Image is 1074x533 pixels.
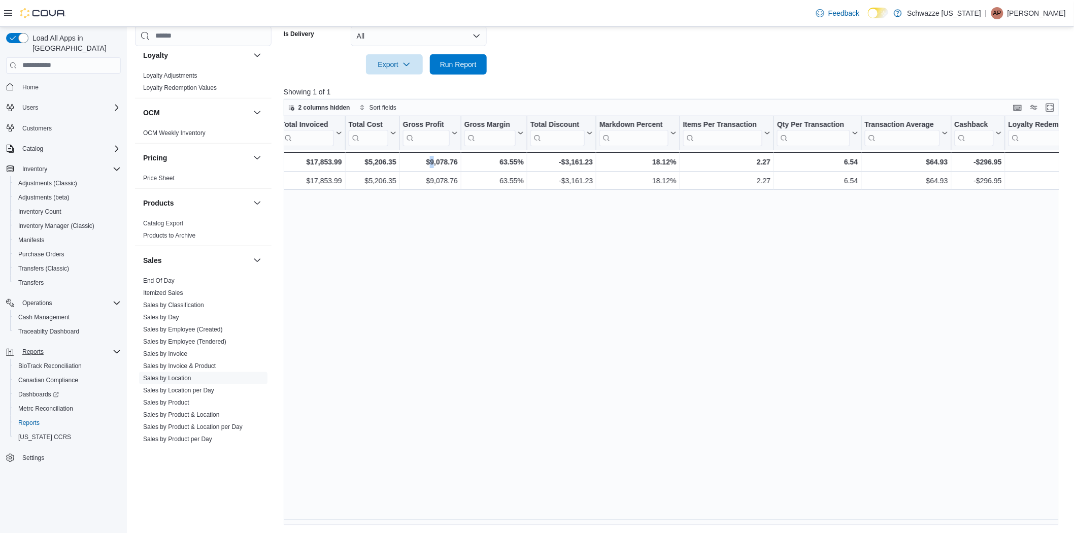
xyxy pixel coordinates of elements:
[2,101,125,115] button: Users
[281,120,333,129] div: Total Invoiced
[143,337,226,345] span: Sales by Employee (Tendered)
[464,120,516,146] div: Gross Margin
[18,222,94,230] span: Inventory Manager (Classic)
[10,176,125,190] button: Adjustments (Classic)
[2,345,125,359] button: Reports
[18,346,121,358] span: Reports
[18,362,82,370] span: BioTrack Reconciliation
[18,297,121,309] span: Operations
[18,346,48,358] button: Reports
[2,450,125,465] button: Settings
[18,81,43,93] a: Home
[683,120,771,146] button: Items Per Transaction
[864,120,939,129] div: Transaction Average
[18,452,48,464] a: Settings
[10,430,125,444] button: [US_STATE] CCRS
[2,80,125,94] button: Home
[143,398,189,406] span: Sales by Product
[10,324,125,339] button: Traceabilty Dashboard
[18,208,61,216] span: Inventory Count
[907,7,981,19] p: Schwazze [US_STATE]
[143,301,204,308] a: Sales by Classification
[599,120,668,146] div: Markdown Percent
[143,277,175,284] a: End Of Day
[251,254,263,266] button: Sales
[349,120,388,129] div: Total Cost
[143,72,197,79] a: Loyalty Adjustments
[955,156,1002,168] div: -$296.95
[349,120,388,146] div: Total Cost
[955,120,1002,146] button: Cashback
[403,120,450,129] div: Gross Profit
[14,388,121,401] span: Dashboards
[18,297,56,309] button: Operations
[14,431,75,443] a: [US_STATE] CCRS
[14,374,82,386] a: Canadian Compliance
[143,152,249,162] button: Pricing
[143,71,197,79] span: Loyalty Adjustments
[18,419,40,427] span: Reports
[281,120,333,146] div: Total Invoiced
[143,129,206,136] a: OCM Weekly Inventory
[777,175,858,187] div: 6.54
[18,279,44,287] span: Transfers
[143,313,179,321] span: Sales by Day
[284,30,314,38] label: Is Delivery
[143,197,174,208] h3: Products
[18,143,47,155] button: Catalog
[143,231,195,239] span: Products to Archive
[2,142,125,156] button: Catalog
[683,175,771,187] div: 2.27
[18,163,121,175] span: Inventory
[530,120,593,146] button: Total Discount
[18,102,121,114] span: Users
[143,50,249,60] button: Loyalty
[143,174,175,181] a: Price Sheet
[284,87,1067,97] p: Showing 1 of 1
[143,362,216,369] a: Sales by Invoice & Product
[143,255,162,265] h3: Sales
[281,120,342,146] button: Total Invoiced
[14,360,86,372] a: BioTrack Reconciliation
[403,156,458,168] div: $9,078.76
[14,431,121,443] span: Washington CCRS
[10,402,125,416] button: Metrc Reconciliation
[18,122,56,135] a: Customers
[143,349,187,357] span: Sales by Invoice
[284,102,354,114] button: 2 columns hidden
[143,435,212,442] a: Sales by Product per Day
[143,313,179,320] a: Sales by Day
[1028,102,1040,114] button: Display options
[10,310,125,324] button: Cash Management
[143,255,249,265] button: Sales
[14,374,121,386] span: Canadian Compliance
[143,276,175,284] span: End Of Day
[14,248,69,260] a: Purchase Orders
[14,191,74,204] a: Adjustments (beta)
[2,121,125,136] button: Customers
[14,325,121,338] span: Traceabilty Dashboard
[14,311,74,323] a: Cash Management
[18,163,51,175] button: Inventory
[777,120,850,129] div: Qty Per Transaction
[18,193,70,202] span: Adjustments (beta)
[18,81,121,93] span: Home
[143,83,217,91] span: Loyalty Redemption Values
[143,422,243,430] span: Sales by Product & Location per Day
[143,325,223,332] a: Sales by Employee (Created)
[599,175,676,187] div: 18.12%
[14,234,121,246] span: Manifests
[22,165,47,173] span: Inventory
[599,120,676,146] button: Markdown Percent
[683,120,763,129] div: Items Per Transaction
[143,338,226,345] a: Sales by Employee (Tendered)
[14,206,65,218] a: Inventory Count
[143,174,175,182] span: Price Sheet
[683,120,763,146] div: Items Per Transaction
[135,69,272,97] div: Loyalty
[18,236,44,244] span: Manifests
[991,7,1003,19] div: Amber Palubeskie
[143,350,187,357] a: Sales by Invoice
[828,8,859,18] span: Feedback
[351,26,487,46] button: All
